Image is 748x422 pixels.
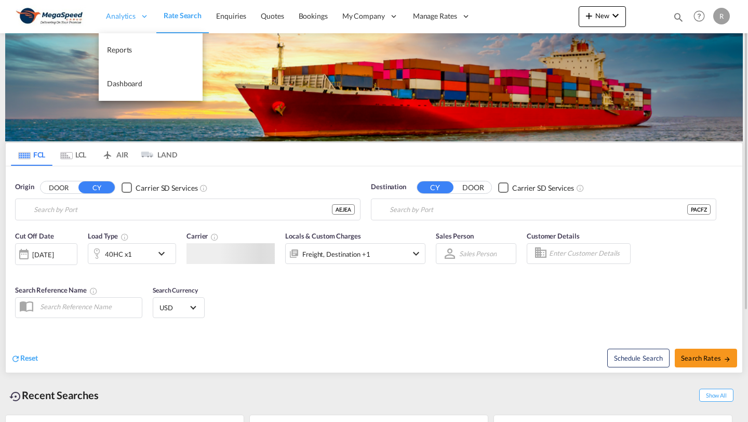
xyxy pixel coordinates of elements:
span: Quotes [261,11,284,20]
div: Carrier SD Services [512,183,574,193]
md-tab-item: LAND [136,143,177,166]
div: 40HC x1 [105,247,132,261]
md-icon: Unchecked: Search for CY (Container Yard) services for all selected carriers.Checked : Search for... [199,184,208,192]
div: Recent Searches [5,384,103,407]
md-tab-item: LCL [52,143,94,166]
div: R [713,8,730,24]
md-icon: icon-information-outline [121,233,129,241]
span: Cut Off Date [15,232,54,240]
span: Sales Person [436,232,474,240]
img: ad002ba0aea611eda5429768204679d3.JPG [16,5,86,28]
md-icon: icon-chevron-down [410,247,422,260]
md-icon: icon-refresh [11,354,20,363]
div: Help [690,7,713,26]
span: Analytics [106,11,136,21]
md-checkbox: Checkbox No Ink [498,182,574,193]
span: Origin [15,182,34,192]
md-icon: icon-backup-restore [9,390,22,403]
button: Search Ratesicon-arrow-right [675,349,737,367]
md-icon: icon-chevron-down [155,247,173,260]
span: My Company [342,11,385,21]
md-icon: Unchecked: Search for CY (Container Yard) services for all selected carriers.Checked : Search for... [576,184,584,192]
span: Customer Details [527,232,579,240]
md-select: Select Currency: $ USDUnited States Dollar [158,300,199,315]
md-icon: icon-magnify [673,11,684,23]
span: Locals & Custom Charges [285,232,361,240]
span: Enquiries [216,11,246,20]
md-datepicker: Select [15,264,23,278]
div: 40HC x1icon-chevron-down [88,243,176,264]
md-icon: icon-airplane [101,149,114,156]
div: Origin DOOR CY Checkbox No InkUnchecked: Search for CY (Container Yard) services for all selected... [6,166,742,372]
div: Freight Destination Factory Stuffing [302,247,370,261]
md-select: Sales Person [458,246,498,261]
md-icon: Your search will be saved by the below given name [89,287,98,295]
button: DOOR [455,182,491,194]
span: Manage Rates [413,11,457,21]
md-icon: icon-arrow-right [724,355,731,363]
span: Carrier [186,232,219,240]
span: Reports [107,45,132,54]
md-pagination-wrapper: Use the left and right arrow keys to navigate between tabs [11,143,177,166]
span: Rate Search [164,11,202,20]
button: icon-plus 400-fgNewicon-chevron-down [579,6,626,27]
button: Note: By default Schedule search will only considerorigin ports, destination ports and cut off da... [607,349,670,367]
div: PACFZ [687,204,711,215]
md-input-container: Colon Free Zone, PACFZ [371,199,716,220]
span: Bookings [299,11,328,20]
span: Destination [371,182,406,192]
span: Show All [699,389,733,402]
div: Carrier SD Services [136,183,197,193]
span: New [583,11,622,20]
md-input-container: Jebel Ali, AEJEA [16,199,360,220]
md-checkbox: Checkbox No Ink [122,182,197,193]
a: Dashboard [99,67,203,101]
button: CY [417,181,453,193]
span: Reset [20,353,38,362]
md-tab-item: FCL [11,143,52,166]
button: CY [78,181,115,193]
span: Search Rates [681,354,731,362]
span: Search Currency [153,286,198,294]
span: Load Type [88,232,129,240]
img: LCL+%26+FCL+BACKGROUND.png [5,33,743,141]
input: Enter Customer Details [549,246,627,261]
md-icon: icon-plus 400-fg [583,9,595,22]
input: Search by Port [34,202,332,217]
div: Freight Destination Factory Stuffingicon-chevron-down [285,243,425,264]
span: USD [159,303,189,312]
md-icon: icon-chevron-down [609,9,622,22]
button: DOOR [41,182,77,194]
md-tab-item: AIR [94,143,136,166]
div: icon-magnify [673,11,684,27]
div: [DATE] [15,243,77,265]
div: [DATE] [32,250,54,259]
a: Reports [99,33,203,67]
span: Search Reference Name [15,286,98,294]
input: Search Reference Name [35,299,142,314]
div: icon-refreshReset [11,353,38,364]
span: Dashboard [107,79,142,88]
div: AEJEA [332,204,355,215]
md-icon: The selected Trucker/Carrierwill be displayed in the rate results If the rates are from another f... [210,233,219,241]
span: Help [690,7,708,25]
input: Search by Port [390,202,687,217]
